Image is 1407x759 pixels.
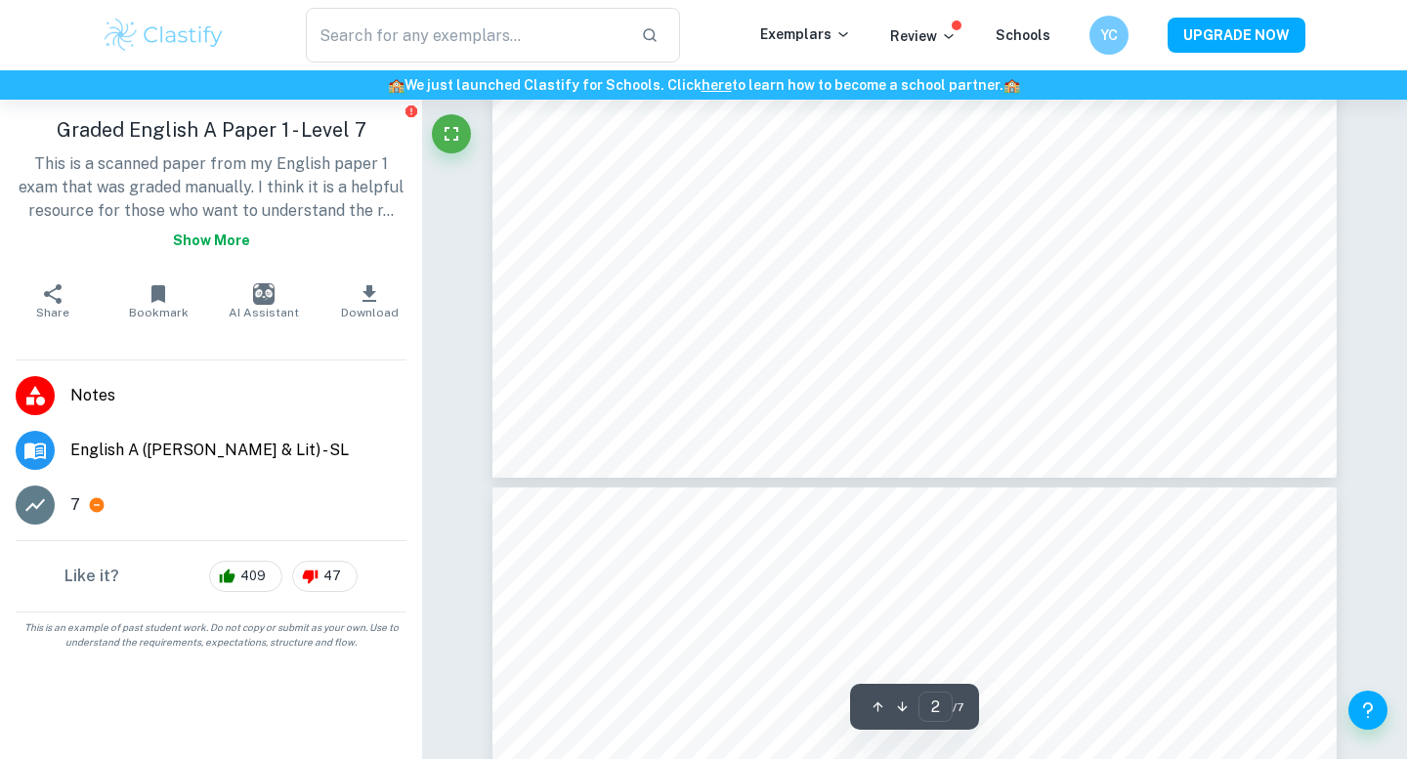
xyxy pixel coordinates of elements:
[1098,24,1121,46] h6: YC
[102,16,226,55] img: Clastify logo
[317,274,422,328] button: Download
[306,8,625,63] input: Search for any exemplars...
[165,223,258,258] button: Show more
[211,274,317,328] button: AI Assistant
[1168,18,1305,53] button: UPGRADE NOW
[1089,16,1129,55] button: YC
[890,25,957,47] p: Review
[64,565,119,588] h6: Like it?
[404,104,418,118] button: Report issue
[36,306,69,319] span: Share
[996,27,1050,43] a: Schools
[1003,77,1020,93] span: 🏫
[760,23,851,45] p: Exemplars
[106,274,211,328] button: Bookmark
[70,493,80,517] p: 7
[4,74,1403,96] h6: We just launched Clastify for Schools. Click to learn how to become a school partner.
[230,567,277,586] span: 409
[1348,691,1387,730] button: Help and Feedback
[209,561,282,592] div: 409
[70,384,406,407] span: Notes
[432,114,471,153] button: Fullscreen
[292,561,358,592] div: 47
[388,77,405,93] span: 🏫
[702,77,732,93] a: here
[16,152,406,258] p: This is a scanned paper from my English paper 1 exam that was graded manually. I think it is a he...
[70,439,406,462] span: English A ([PERSON_NAME] & Lit) - SL
[16,115,406,145] h1: Graded English A Paper 1 - Level 7
[229,306,299,319] span: AI Assistant
[341,306,399,319] span: Download
[129,306,189,319] span: Bookmark
[953,698,963,716] span: / 7
[8,620,414,650] span: This is an example of past student work. Do not copy or submit as your own. Use to understand the...
[253,283,275,305] img: AI Assistant
[313,567,352,586] span: 47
